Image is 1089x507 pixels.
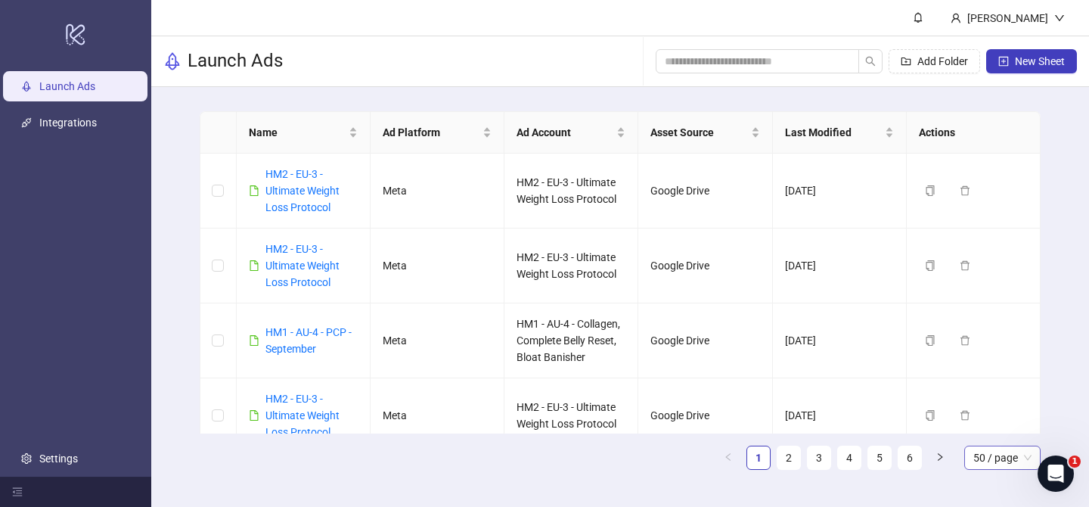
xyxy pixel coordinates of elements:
[868,446,891,469] a: 5
[12,487,23,497] span: menu-fold
[716,446,740,470] li: Previous Page
[249,185,259,196] span: file
[889,49,980,73] button: Add Folder
[249,260,259,271] span: file
[960,185,970,196] span: delete
[371,378,504,453] td: Meta
[986,49,1077,73] button: New Sheet
[960,335,970,346] span: delete
[163,52,181,70] span: rocket
[265,326,352,355] a: HM1 - AU-4 - PCP - September
[901,56,911,67] span: folder-add
[504,378,638,453] td: HM2 - EU-3 - Ultimate Weight Loss Protocol
[777,446,801,470] li: 2
[907,112,1041,154] th: Actions
[265,393,340,438] a: HM2 - EU-3 - Ultimate Weight Loss Protocol
[638,229,772,303] td: Google Drive
[951,13,961,23] span: user
[249,335,259,346] span: file
[898,446,922,470] li: 6
[1015,55,1065,67] span: New Sheet
[928,446,952,470] li: Next Page
[865,56,876,67] span: search
[650,124,747,141] span: Asset Source
[867,446,892,470] li: 5
[504,303,638,378] td: HM1 - AU-4 - Collagen, Complete Belly Reset, Bloat Banisher
[265,243,340,288] a: HM2 - EU-3 - Ultimate Weight Loss Protocol
[773,303,907,378] td: [DATE]
[925,410,935,421] span: copy
[724,453,733,462] span: left
[39,453,78,465] a: Settings
[925,185,935,196] span: copy
[838,446,861,469] a: 4
[716,446,740,470] button: left
[998,56,1009,67] span: plus-square
[807,446,831,470] li: 3
[237,112,371,154] th: Name
[973,446,1032,469] span: 50 / page
[960,410,970,421] span: delete
[1038,456,1074,492] iframe: Intercom live chat
[371,112,504,154] th: Ad Platform
[371,303,504,378] td: Meta
[249,410,259,421] span: file
[935,453,945,462] span: right
[773,112,907,154] th: Last Modified
[925,260,935,271] span: copy
[638,154,772,229] td: Google Drive
[371,154,504,229] td: Meta
[371,229,504,303] td: Meta
[517,124,613,141] span: Ad Account
[249,124,346,141] span: Name
[504,154,638,229] td: HM2 - EU-3 - Ultimate Weight Loss Protocol
[638,112,772,154] th: Asset Source
[773,229,907,303] td: [DATE]
[917,55,968,67] span: Add Folder
[785,124,882,141] span: Last Modified
[773,378,907,453] td: [DATE]
[964,446,1041,470] div: Page Size
[747,446,770,469] a: 1
[961,10,1054,26] div: [PERSON_NAME]
[188,49,283,73] h3: Launch Ads
[1069,456,1081,468] span: 1
[777,446,800,469] a: 2
[504,229,638,303] td: HM2 - EU-3 - Ultimate Weight Loss Protocol
[746,446,771,470] li: 1
[638,303,772,378] td: Google Drive
[39,117,97,129] a: Integrations
[898,446,921,469] a: 6
[925,335,935,346] span: copy
[504,112,638,154] th: Ad Account
[773,154,907,229] td: [DATE]
[1054,13,1065,23] span: down
[913,12,923,23] span: bell
[808,446,830,469] a: 3
[960,260,970,271] span: delete
[383,124,479,141] span: Ad Platform
[928,446,952,470] button: right
[39,80,95,92] a: Launch Ads
[265,168,340,213] a: HM2 - EU-3 - Ultimate Weight Loss Protocol
[638,378,772,453] td: Google Drive
[837,446,861,470] li: 4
